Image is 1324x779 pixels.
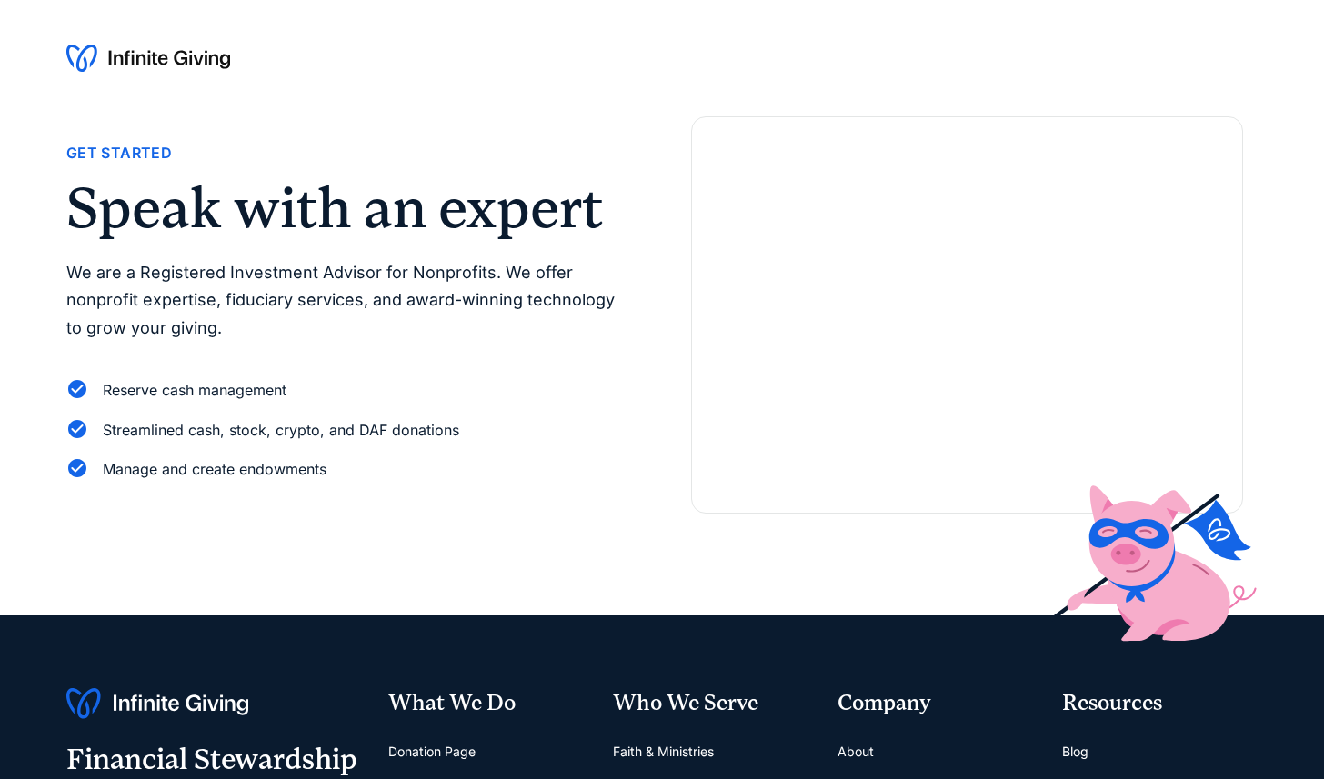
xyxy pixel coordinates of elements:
[66,141,172,165] div: Get Started
[721,175,1213,484] iframe: Form 0
[66,259,618,343] p: We are a Registered Investment Advisor for Nonprofits. We offer nonprofit expertise, fiduciary se...
[1062,734,1088,770] a: Blog
[613,734,714,770] a: Faith & Ministries
[103,457,326,482] div: Manage and create endowments
[103,378,286,403] div: Reserve cash management
[103,418,459,443] div: Streamlined cash, stock, crypto, and DAF donations
[388,734,476,770] a: Donation Page
[66,180,618,236] h2: Speak with an expert
[1062,688,1258,719] div: Resources
[613,688,808,719] div: Who We Serve
[838,734,874,770] a: About
[388,688,584,719] div: What We Do
[838,688,1033,719] div: Company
